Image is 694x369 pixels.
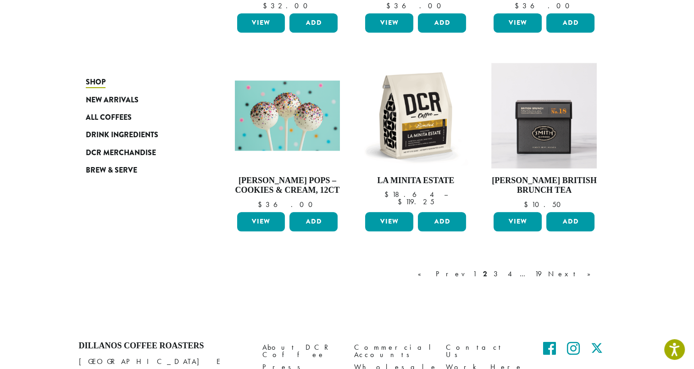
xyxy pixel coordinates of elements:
[471,268,478,280] a: 1
[86,77,105,88] span: Shop
[289,212,338,231] button: Add
[491,176,597,196] h4: [PERSON_NAME] British Brunch Tea
[86,112,132,123] span: All Coffees
[79,341,249,351] h4: Dillanos Coffee Roasters
[363,63,468,208] a: La Minita Estate
[416,268,468,280] a: « Prev
[86,165,137,176] span: Brew & Serve
[515,1,574,11] bdi: 36.00
[386,1,445,11] bdi: 36.00
[237,13,285,33] a: View
[258,200,266,209] span: $
[397,197,405,207] span: $
[234,80,340,151] img: Cookies-and-Cream.png
[86,126,196,144] a: Drink Ingredients
[86,129,158,141] span: Drink Ingredients
[546,13,594,33] button: Add
[523,200,565,209] bdi: 10.50
[494,13,542,33] a: View
[384,190,435,199] bdi: 18.64
[86,95,139,106] span: New Arrivals
[481,268,489,280] a: 2
[86,162,196,179] a: Brew & Serve
[515,1,522,11] span: $
[237,212,285,231] a: View
[263,1,312,11] bdi: 32.00
[491,63,597,208] a: [PERSON_NAME] British Brunch Tea $10.50
[397,197,434,207] bdi: 119.25
[363,176,468,186] h4: La Minita Estate
[86,147,156,159] span: DCR Merchandise
[492,268,503,280] a: 3
[546,212,594,231] button: Add
[444,190,447,199] span: –
[258,200,317,209] bdi: 36.00
[262,341,340,361] a: About DCR Coffee
[86,144,196,162] a: DCR Merchandise
[546,268,599,280] a: Next »
[418,212,466,231] button: Add
[363,63,468,168] img: DCR-12oz-La-Minita-Estate-Stock-scaled.png
[235,176,340,196] h4: [PERSON_NAME] Pops – Cookies & Cream, 12ct
[533,268,544,280] a: 19
[289,13,338,33] button: Add
[418,13,466,33] button: Add
[365,212,413,231] a: View
[354,341,432,361] a: Commercial Accounts
[494,212,542,231] a: View
[86,109,196,126] a: All Coffees
[235,63,340,208] a: [PERSON_NAME] Pops – Cookies & Cream, 12ct $36.00
[365,13,413,33] a: View
[384,190,392,199] span: $
[446,341,524,361] a: Contact Us
[263,1,271,11] span: $
[518,268,530,280] a: …
[491,63,597,168] img: British-Brunch-Signature-Black-Carton-2023-2.jpg
[506,268,515,280] a: 4
[386,1,394,11] span: $
[523,200,531,209] span: $
[86,91,196,108] a: New Arrivals
[86,73,196,91] a: Shop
